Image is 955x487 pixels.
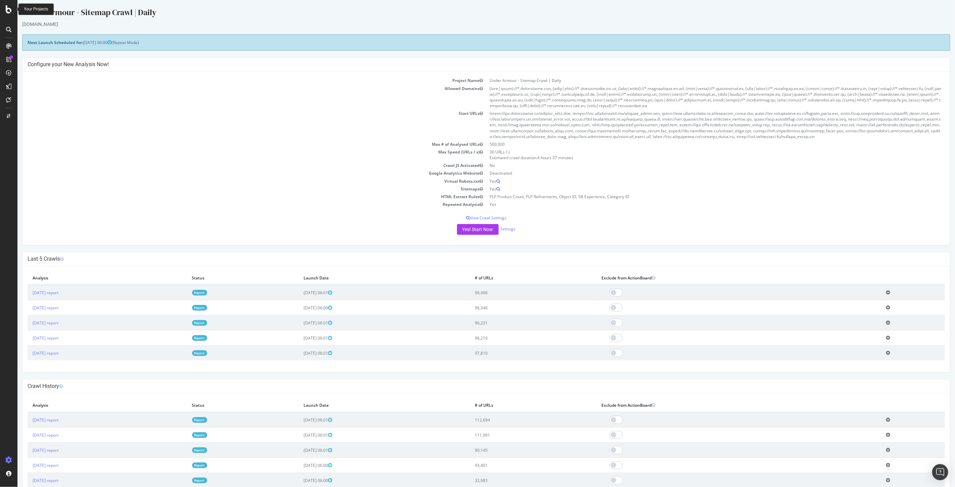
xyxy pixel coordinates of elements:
td: HTML Extract Rules [10,193,469,201]
th: Exclude from ActionBoard [579,271,863,285]
a: [DATE] report [15,432,41,438]
th: Status [170,271,281,285]
p: View Crawl Settings [10,215,927,221]
th: Launch Date [281,271,452,285]
td: lorem://ips.dolorsitame.co/adipisc_elits.doe, tempo://inc.utlaboreetd.ma/aliquae_admin.ven, quisn... [469,109,927,140]
div: [DOMAIN_NAME] [5,21,933,28]
span: [DATE] 06:00 [286,462,315,468]
td: (lore|ipsum)://*.dolorsitame.con, (adip|elits)://*.doeiusmodte.inc.ut, (labo|etdol)://*.magnaaliq... [469,85,927,110]
td: Yes [469,185,927,193]
a: Report [175,335,190,341]
td: 90,145 [452,443,579,458]
td: 96,406 [452,285,579,300]
span: [DATE] 06:00 [286,305,315,311]
h4: Configure your New Analysis Now! [10,61,927,68]
td: Yes [469,177,927,185]
a: Report [175,478,190,483]
a: [DATE] report [15,447,41,453]
a: [DATE] report [15,305,41,311]
a: [DATE] report [15,478,41,483]
a: Report [175,447,190,453]
a: [DATE] report [15,417,41,423]
td: 30 URLs / s Estimated crawl duration: [469,148,927,162]
a: Report [175,320,190,326]
span: [DATE] 06:01 [286,432,315,438]
span: [DATE] 06:00 [286,478,315,483]
th: # of URLs [452,271,579,285]
td: Repeated Analysis [10,201,469,208]
a: Report [175,462,190,468]
div: Under Armour - Sitemap Crawl | Daily [5,7,933,21]
td: 96,346 [452,300,579,315]
div: (Repeat Mode) [5,34,933,51]
a: Report [175,305,190,311]
span: [DATE] 06:01 [286,417,315,423]
td: Google Analytics Website [10,169,469,177]
a: Report [175,290,190,296]
td: 97,810 [452,346,579,361]
a: Report [175,350,190,356]
a: [DATE] report [15,462,41,468]
button: Yes! Start Now [440,224,481,235]
th: # of URLs [452,398,579,412]
td: Project Name [10,77,469,84]
td: Deactivated [469,169,927,177]
td: Sitemaps [10,185,469,193]
td: Max Speed (URLs / s) [10,148,469,162]
td: PLP Product Count, PLP Refinements, Object ID, SB Experience, Category ID [469,193,927,201]
td: No [469,162,927,169]
td: 96,210 [452,330,579,346]
td: 93,401 [452,458,579,473]
span: [DATE] 06:01 [286,290,315,296]
th: Analysis [10,398,170,412]
td: 111,991 [452,428,579,443]
th: Exclude from ActionBoard [579,398,863,412]
td: Crawl JS Activated [10,162,469,169]
span: [DATE] 06:01 [286,335,315,341]
a: [DATE] report [15,350,41,356]
a: [DATE] report [15,320,41,326]
span: [DATE] 06:01 [286,320,315,326]
div: Open Intercom Messenger [932,464,948,480]
td: Yes [469,201,927,208]
th: Status [170,398,281,412]
a: Settings [483,226,498,232]
td: Max # of Analysed URLs [10,140,469,148]
span: [DATE] 06:01 [286,447,315,453]
a: Report [175,432,190,438]
td: Virtual Robots.txt [10,177,469,185]
div: Your Projects [24,6,48,12]
td: 96,231 [452,315,579,330]
td: Allowed Domains [10,85,469,110]
span: [DATE] 06:01 [286,350,315,356]
span: 4 hours 37 minutes [520,155,556,161]
h4: Crawl History [10,383,927,390]
th: Launch Date [281,398,452,412]
a: Report [175,417,190,423]
th: Analysis [10,271,170,285]
td: Start URLs [10,109,469,140]
a: [DATE] report [15,290,41,296]
h4: Last 5 Crawls [10,256,927,262]
span: [DATE] 06:00 [65,40,94,45]
strong: Next Launch Scheduled for: [10,40,65,45]
td: 112,694 [452,412,579,428]
a: [DATE] report [15,335,41,341]
td: 500,000 [469,140,927,148]
td: Under Armour - Sitemap Crawl | Daily [469,77,927,84]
